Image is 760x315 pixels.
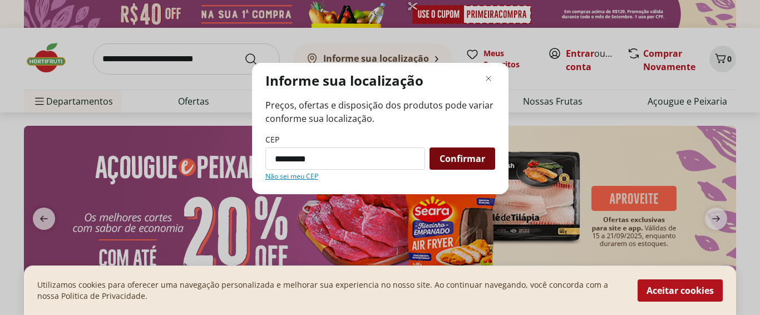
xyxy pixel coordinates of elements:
[265,134,279,145] label: CEP
[265,172,318,181] a: Não sei meu CEP
[440,154,485,163] span: Confirmar
[252,63,509,194] div: Modal de regionalização
[482,72,495,85] button: Fechar modal de regionalização
[430,147,495,170] button: Confirmar
[265,72,423,90] p: Informe sua localização
[638,279,723,302] button: Aceitar cookies
[265,99,495,125] span: Preços, ofertas e disposição dos produtos pode variar conforme sua localização.
[37,279,624,302] p: Utilizamos cookies para oferecer uma navegação personalizada e melhorar sua experiencia no nosso ...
